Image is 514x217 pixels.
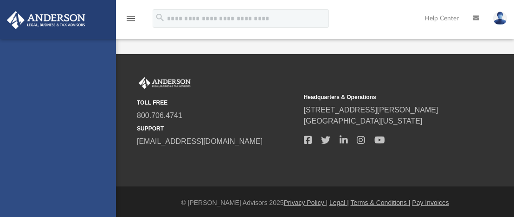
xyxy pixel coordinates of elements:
img: Anderson Advisors Platinum Portal [137,77,193,89]
a: Pay Invoices [412,199,449,206]
a: Legal | [329,199,349,206]
a: [GEOGRAPHIC_DATA][US_STATE] [304,117,423,125]
a: [STREET_ADDRESS][PERSON_NAME] [304,106,438,114]
a: menu [125,18,136,24]
small: Headquarters & Operations [304,93,464,101]
a: Privacy Policy | [284,199,328,206]
div: © [PERSON_NAME] Advisors 2025 [116,198,514,208]
i: search [155,12,165,23]
i: menu [125,13,136,24]
a: [EMAIL_ADDRESS][DOMAIN_NAME] [137,137,263,145]
img: User Pic [493,12,507,25]
img: Anderson Advisors Platinum Portal [4,11,88,29]
small: TOLL FREE [137,99,297,107]
a: 800.706.4741 [137,112,182,119]
small: SUPPORT [137,124,297,133]
a: Terms & Conditions | [351,199,411,206]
